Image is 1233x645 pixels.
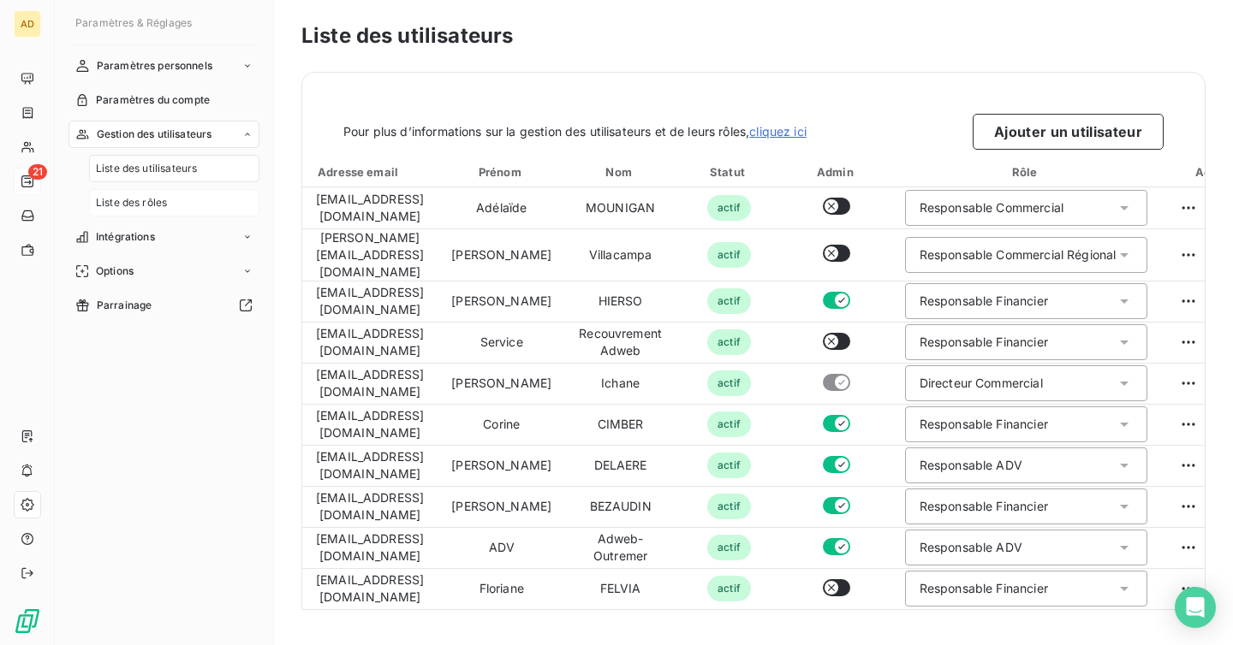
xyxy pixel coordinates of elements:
[920,580,1048,597] div: Responsable Financier
[302,281,438,322] td: [EMAIL_ADDRESS][DOMAIN_NAME]
[707,411,751,437] span: actif
[28,164,47,180] span: 21
[920,334,1048,351] div: Responsable Financier
[786,163,888,180] div: Admin
[707,453,751,478] span: actif
[565,486,676,527] td: BEZAUDIN
[565,187,676,228] td: MOUNIGAN
[302,187,438,228] td: [EMAIL_ADDRESS][DOMAIN_NAME]
[565,445,676,486] td: DELAERE
[895,163,1159,180] div: Rôle
[707,329,751,355] span: actif
[565,157,676,187] th: Toggle SortBy
[302,527,438,568] td: [EMAIL_ADDRESS][DOMAIN_NAME]
[565,568,676,609] td: FELVIA
[89,155,259,182] a: Liste des utilisateurs
[438,486,565,527] td: [PERSON_NAME]
[302,568,438,609] td: [EMAIL_ADDRESS][DOMAIN_NAME]
[302,157,438,187] th: Toggle SortBy
[302,228,438,281] td: [PERSON_NAME][EMAIL_ADDRESS][DOMAIN_NAME]
[565,404,676,445] td: CIMBER
[438,228,565,281] td: [PERSON_NAME]
[920,375,1043,392] div: Directeur Commercial
[707,535,751,560] span: actif
[920,498,1048,515] div: Responsable Financier
[89,189,259,216] a: Liste des rôles
[438,363,565,404] td: [PERSON_NAME]
[707,195,751,221] span: actif
[14,10,41,38] div: AD
[438,281,565,322] td: [PERSON_NAME]
[920,457,1022,474] div: Responsable ADV
[301,21,1206,51] h3: Liste des utilisateurs
[438,187,565,228] td: Adélaïde
[920,293,1048,310] div: Responsable Financier
[97,298,152,313] span: Parrainage
[302,404,438,445] td: [EMAIL_ADDRESS][DOMAIN_NAME]
[96,195,167,210] span: Liste des rôles
[97,127,212,142] span: Gestion des utilisateurs
[14,607,41,635] img: Logo LeanPay
[920,539,1022,556] div: Responsable ADV
[96,92,210,108] span: Paramètres du compte
[97,58,212,74] span: Paramètres personnels
[1175,587,1216,628] div: Open Intercom Messenger
[707,494,751,519] span: actif
[302,363,438,404] td: [EMAIL_ADDRESS][DOMAIN_NAME]
[438,527,565,568] td: ADV
[569,163,672,180] div: Nom
[96,263,134,279] span: Options
[68,86,259,114] a: Paramètres du compte
[565,527,676,568] td: Adweb-Outremer
[920,246,1117,263] div: Responsable Commercial Régional
[306,163,434,180] div: Adresse email
[565,228,676,281] td: Villacampa
[302,445,438,486] td: [EMAIL_ADDRESS][DOMAIN_NAME]
[75,16,192,29] span: Paramètres & Réglages
[973,114,1164,150] button: Ajouter un utilisateur
[302,322,438,363] td: [EMAIL_ADDRESS][DOMAIN_NAME]
[565,322,676,363] td: Recouvrement Adweb
[438,157,565,187] th: Toggle SortBy
[96,161,197,176] span: Liste des utilisateurs
[920,416,1048,433] div: Responsable Financier
[565,281,676,322] td: HIERSO
[707,288,751,314] span: actif
[343,123,807,140] span: Pour plus d’informations sur la gestion des utilisateurs et de leurs rôles,
[438,322,565,363] td: Service
[302,486,438,527] td: [EMAIL_ADDRESS][DOMAIN_NAME]
[438,445,565,486] td: [PERSON_NAME]
[920,199,1063,216] div: Responsable Commercial
[676,157,783,187] th: Toggle SortBy
[707,242,751,268] span: actif
[749,124,807,139] a: cliquez ici
[68,292,259,319] a: Parrainage
[707,370,751,396] span: actif
[565,363,676,404] td: Ichane
[441,163,562,180] div: Prénom
[707,576,751,601] span: actif
[438,404,565,445] td: Corine
[96,229,155,245] span: Intégrations
[679,163,779,180] div: Statut
[438,568,565,609] td: Floriane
